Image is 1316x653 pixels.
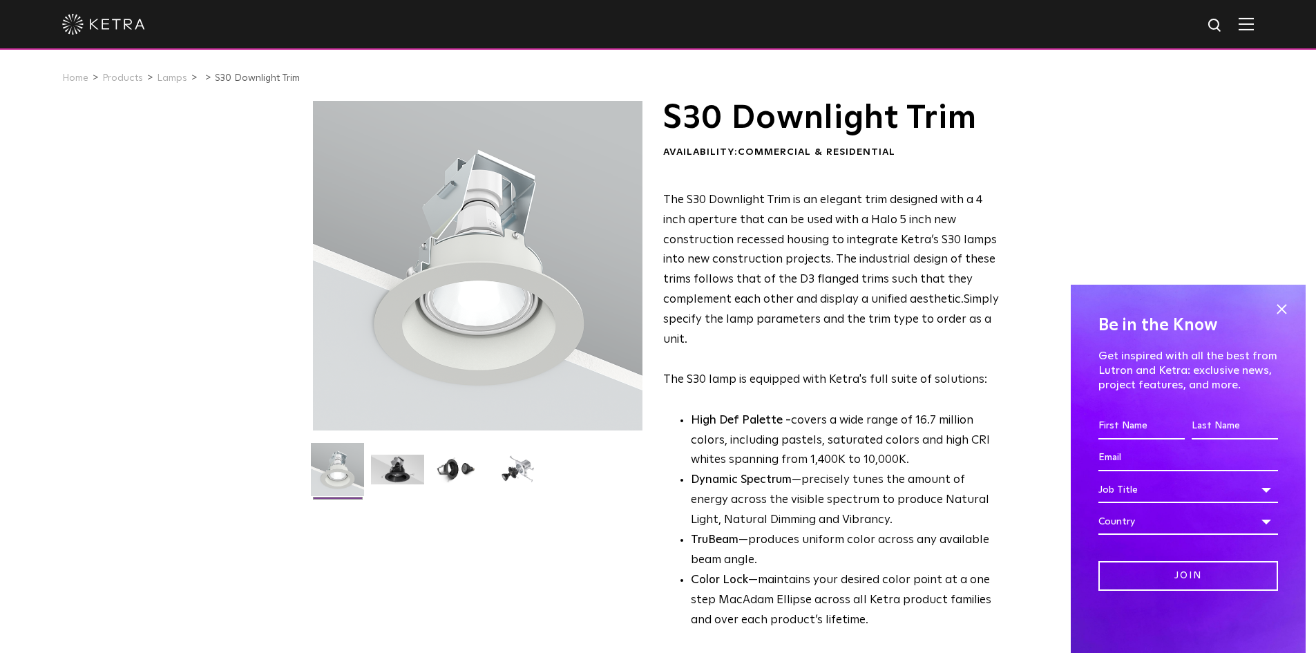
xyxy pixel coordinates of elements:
a: Products [102,73,143,83]
input: First Name [1098,413,1185,439]
a: Lamps [157,73,187,83]
strong: Dynamic Spectrum [691,474,792,486]
span: Commercial & Residential [738,147,895,157]
li: —precisely tunes the amount of energy across the visible spectrum to produce Natural Light, Natur... [691,471,1000,531]
strong: High Def Palette - [691,415,791,426]
li: —maintains your desired color point at a one step MacAdam Ellipse across all Ketra product famili... [691,571,1000,631]
div: Availability: [663,146,1000,160]
strong: Color Lock [691,574,748,586]
div: Job Title [1098,477,1278,503]
img: S30-DownlightTrim-2021-Web-Square [311,443,364,507]
input: Join [1098,561,1278,591]
h1: S30 Downlight Trim [663,101,1000,135]
input: Email [1098,445,1278,471]
img: search icon [1207,17,1224,35]
a: Home [62,73,88,83]
span: Simply specify the lamp parameters and the trim type to order as a unit.​ [663,294,999,346]
input: Last Name [1192,413,1278,439]
h4: Be in the Know [1098,312,1278,339]
img: S30 Halo Downlight_Exploded_Black [491,455,544,495]
img: S30 Halo Downlight_Hero_Black_Gradient [371,455,424,495]
p: Get inspired with all the best from Lutron and Ketra: exclusive news, project features, and more. [1098,349,1278,392]
img: S30 Halo Downlight_Table Top_Black [431,455,484,495]
p: The S30 lamp is equipped with Ketra's full suite of solutions: [663,191,1000,390]
img: Hamburger%20Nav.svg [1239,17,1254,30]
img: ketra-logo-2019-white [62,14,145,35]
strong: TruBeam [691,534,738,546]
li: —produces uniform color across any available beam angle. [691,531,1000,571]
span: The S30 Downlight Trim is an elegant trim designed with a 4 inch aperture that can be used with a... [663,194,997,305]
div: Country [1098,509,1278,535]
a: S30 Downlight Trim [215,73,300,83]
p: covers a wide range of 16.7 million colors, including pastels, saturated colors and high CRI whit... [691,411,1000,471]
